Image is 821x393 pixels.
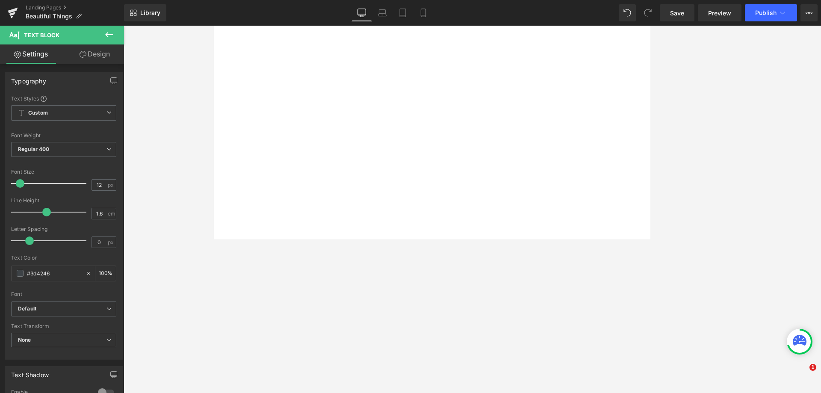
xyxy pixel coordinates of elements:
[108,182,115,188] span: px
[11,366,49,378] div: Text Shadow
[639,4,656,21] button: Redo
[792,364,812,384] iframe: Intercom live chat
[755,9,777,16] span: Publish
[95,266,116,281] div: %
[11,133,116,139] div: Font Weight
[670,9,684,18] span: Save
[18,305,36,313] i: Default
[11,198,116,204] div: Line Height
[124,4,166,21] a: New Library
[800,4,818,21] button: More
[372,4,393,21] a: Laptop
[64,44,126,64] a: Design
[108,211,115,216] span: em
[26,4,124,11] a: Landing Pages
[393,4,413,21] a: Tablet
[28,109,48,117] b: Custom
[809,364,816,371] span: 1
[11,323,116,329] div: Text Transform
[24,32,59,38] span: Text Block
[140,9,160,17] span: Library
[11,95,116,102] div: Text Styles
[708,9,731,18] span: Preview
[27,269,82,278] input: Color
[11,226,116,232] div: Letter Spacing
[351,4,372,21] a: Desktop
[745,4,797,21] button: Publish
[11,169,116,175] div: Font Size
[11,73,46,85] div: Typography
[26,13,72,20] span: Beautiful Things
[108,239,115,245] span: px
[11,291,116,297] div: Font
[698,4,741,21] a: Preview
[413,4,434,21] a: Mobile
[619,4,636,21] button: Undo
[11,255,116,261] div: Text Color
[18,146,50,152] b: Regular 400
[18,337,31,343] b: None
